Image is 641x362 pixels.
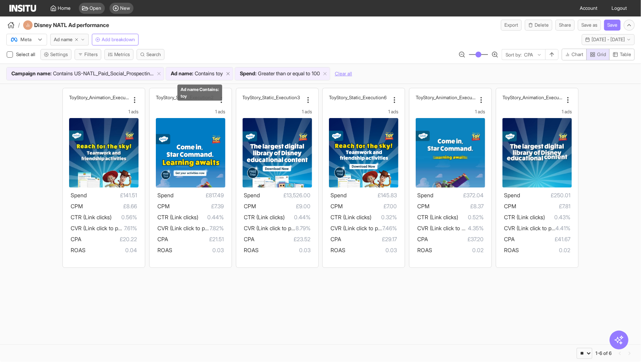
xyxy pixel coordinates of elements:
[71,203,83,209] span: CPM
[243,95,303,100] div: ToyStory_Static_Execution3
[433,191,484,200] span: £372.04
[172,246,224,255] span: 0.03
[173,191,224,200] span: £817.49
[335,67,352,80] button: Clear all
[597,51,606,58] span: Grid
[331,247,345,253] span: ROAS
[71,214,111,220] span: CTR (Link clicks)
[6,20,20,30] button: /
[331,203,343,209] span: CPM
[50,51,68,58] span: Settings
[244,192,260,198] span: Spend
[75,49,101,60] button: Filters
[181,93,219,99] span: toy
[18,21,20,29] span: /
[157,214,198,220] span: CTR (Link clicks)
[255,235,310,244] span: £23.52
[243,109,312,115] div: 1 ads
[586,49,610,60] button: Grid
[11,70,51,78] span: Campaign name :
[312,70,320,78] span: 100
[382,224,397,233] span: 7.46%
[16,51,37,57] span: Select all
[235,67,330,80] div: Spend:Greater than or equal to100
[260,191,310,200] span: £13,526.00
[74,70,154,78] span: US-NATL_Paid_Social_Prospecting_Interests_Sales_Disney_Properties_July25
[329,95,389,100] div: ToyStory_Static_Execution6
[345,246,397,255] span: 0.03
[555,224,570,233] span: 4.41%
[516,202,570,211] span: £7.81
[582,34,635,45] button: [DATE] - [DATE]
[240,70,256,78] span: Spend :
[58,5,71,11] span: Home
[501,20,522,31] button: Export
[157,192,173,198] span: Spend
[23,20,130,30] div: Disney NATL Ad performance
[371,213,397,222] span: 0.32%
[519,246,570,255] span: 0.02
[7,67,164,80] div: Campaign name:ContainsUS-NATL_Paid_Social_Prospecting_Interests_Sales_Disney_Properties_July25
[170,202,224,211] span: £7.39
[90,5,102,11] span: Open
[157,225,226,231] span: CVR (Link click to purchase)
[146,51,161,58] span: Search
[244,247,259,253] span: ROAS
[87,191,137,200] span: £141.51
[506,52,522,58] span: Sort by:
[504,247,519,253] span: ROAS
[504,225,573,231] span: CVR (Link click to purchase)
[198,213,224,222] span: 0.44%
[244,214,285,220] span: CTR (Link clicks)
[54,36,73,43] span: Ad name
[504,203,516,209] span: CPM
[329,95,387,100] h2: ToyStory_Static_Execution6
[285,213,310,222] span: 0.44%
[171,70,193,78] span: Ad name :
[329,109,398,115] div: 1 ads
[341,235,397,244] span: £29.17
[515,235,570,244] span: £41.67
[417,203,429,209] span: CPM
[50,34,89,45] button: Ad name
[81,235,137,244] span: £20.22
[432,246,484,255] span: 0.02
[244,225,313,231] span: CVR (Link click to purchase)
[243,95,300,100] h2: ToyStory_Static_Execution3
[525,20,552,31] button: Delete
[468,224,484,233] span: 4.35%
[572,51,583,58] span: Chart
[562,49,587,60] button: Chart
[166,67,233,80] div: Ad name:Containstoy
[417,225,486,231] span: CVR (Link click to purchase)
[604,20,621,31] button: Save
[555,20,575,31] button: Share
[157,236,168,242] span: CPA
[86,246,137,255] span: 0.04
[416,109,485,115] div: 1 ads
[417,236,428,242] span: CPA
[502,109,572,115] div: 1 ads
[181,86,219,93] span: Ad name Contains :
[34,21,130,29] h4: Disney NATL Ad performance
[545,213,570,222] span: 0.43%
[504,236,515,242] span: CPA
[102,36,135,43] span: Add breakdown
[620,51,631,58] span: Table
[71,236,81,242] span: CPA
[504,214,545,220] span: CTR (Link clicks)
[71,225,139,231] span: CVR (Link click to purchase)
[504,192,520,198] span: Spend
[92,34,139,45] button: Add breakdown
[210,224,224,233] span: 7.82%
[71,192,87,198] span: Spend
[69,95,129,100] h2: ToyStory_Animation_Execution6
[156,109,225,115] div: 1 ads
[520,191,570,200] span: £250.01
[137,49,164,60] button: Search
[296,224,310,233] span: 8.79%
[331,192,347,198] span: Spend
[71,247,86,253] span: ROAS
[157,247,172,253] span: ROAS
[83,202,137,211] span: £8.66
